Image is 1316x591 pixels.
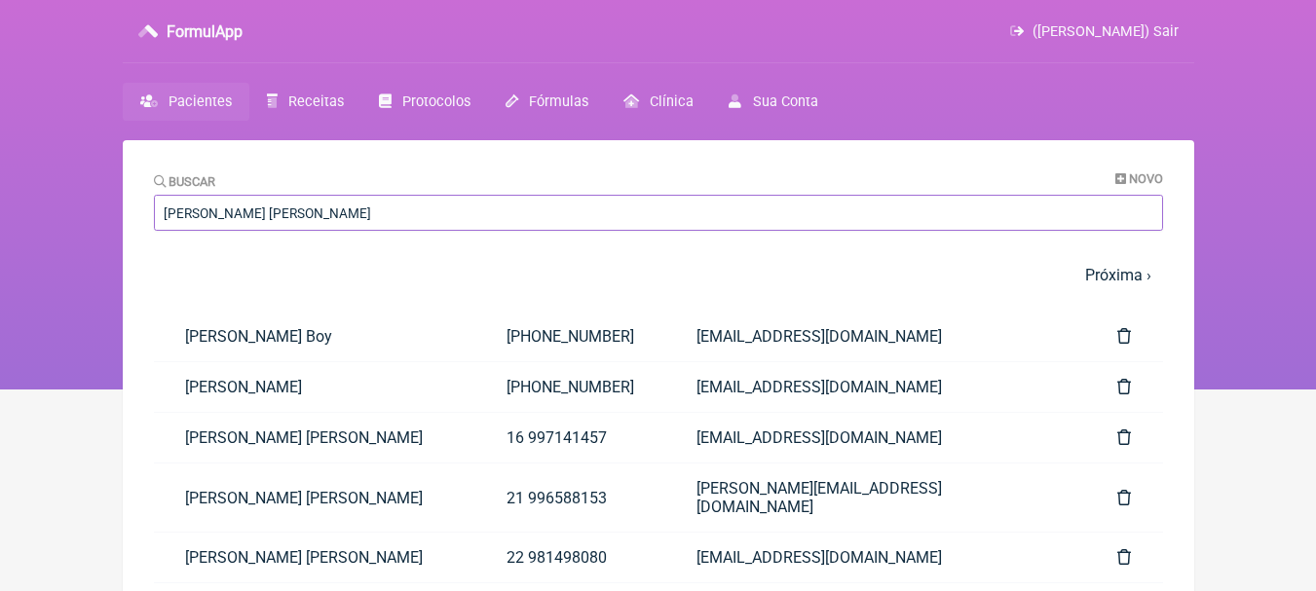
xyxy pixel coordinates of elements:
a: [PERSON_NAME] [154,362,475,412]
a: Fórmulas [488,83,606,121]
a: [PERSON_NAME] [PERSON_NAME] [154,533,475,582]
a: ([PERSON_NAME]) Sair [1010,23,1178,40]
a: [EMAIL_ADDRESS][DOMAIN_NAME] [665,312,1087,361]
span: ([PERSON_NAME]) Sair [1033,23,1179,40]
a: Sua Conta [711,83,835,121]
a: Clínica [606,83,711,121]
a: [PERSON_NAME][EMAIL_ADDRESS][DOMAIN_NAME] [665,463,1087,532]
a: [EMAIL_ADDRESS][DOMAIN_NAME] [665,362,1087,412]
a: Pacientes [123,83,249,121]
span: Fórmulas [529,93,588,110]
a: Receitas [249,83,361,121]
a: [PERSON_NAME] Boy [154,312,475,361]
a: [EMAIL_ADDRESS][DOMAIN_NAME] [665,533,1087,582]
nav: pager [154,254,1163,296]
input: Paciente [154,195,1163,231]
span: Sua Conta [753,93,818,110]
a: [PERSON_NAME] [PERSON_NAME] [154,473,475,523]
span: Novo [1129,171,1163,186]
a: [PHONE_NUMBER] [475,362,665,412]
a: 16 997141457 [475,413,665,462]
span: Pacientes [169,93,232,110]
label: Buscar [154,174,216,189]
a: [PHONE_NUMBER] [475,312,665,361]
a: 21 996588153 [475,473,665,523]
a: Protocolos [361,83,488,121]
a: [PERSON_NAME] [PERSON_NAME] [154,413,475,462]
a: [EMAIL_ADDRESS][DOMAIN_NAME] [665,413,1087,462]
a: Novo [1115,171,1163,186]
span: Receitas [288,93,344,110]
span: Clínica [650,93,694,110]
a: Próxima › [1085,266,1151,284]
h3: FormulApp [167,22,243,41]
span: Protocolos [402,93,470,110]
a: 22 981498080 [475,533,665,582]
